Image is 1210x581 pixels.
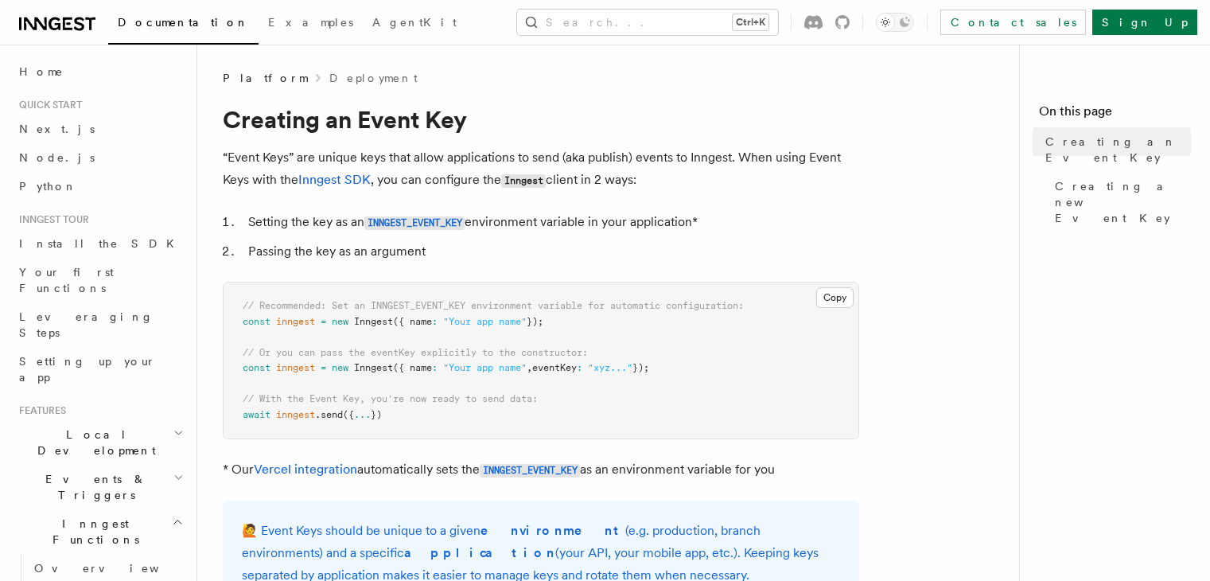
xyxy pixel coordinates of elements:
[268,16,353,29] span: Examples
[13,99,82,111] span: Quick start
[480,523,625,538] strong: environment
[393,316,432,327] span: ({ name
[363,5,466,43] a: AgentKit
[13,347,187,392] a: Setting up your app
[501,174,546,188] code: Inngest
[276,316,315,327] span: inngest
[243,409,270,420] span: await
[243,211,859,234] li: Setting the key as an environment variable in your application*
[1039,102,1191,127] h4: On this page
[332,362,348,373] span: new
[816,287,854,308] button: Copy
[13,404,66,417] span: Features
[632,362,649,373] span: });
[19,123,95,135] span: Next.js
[371,409,382,420] span: })
[298,172,371,187] a: Inngest SDK
[19,237,184,250] span: Install the SDK
[432,362,438,373] span: :
[876,13,914,32] button: Toggle dark mode
[13,213,89,226] span: Inngest tour
[276,409,315,420] span: inngest
[34,562,198,575] span: Overview
[259,5,363,43] a: Examples
[13,420,187,465] button: Local Development
[577,362,582,373] span: :
[329,70,418,86] a: Deployment
[13,471,173,503] span: Events & Triggers
[243,347,588,358] span: // Or you can pass the eventKey explicitly to the constructor:
[19,310,154,339] span: Leveraging Steps
[223,70,307,86] span: Platform
[13,427,173,458] span: Local Development
[19,151,95,164] span: Node.js
[1039,127,1191,172] a: Creating an Event Key
[354,316,393,327] span: Inngest
[321,362,326,373] span: =
[243,240,859,263] li: Passing the key as an argument
[13,229,187,258] a: Install the SDK
[364,216,465,230] code: INNGEST_EVENT_KEY
[243,300,744,311] span: // Recommended: Set an INNGEST_EVENT_KEY environment variable for automatic configuration:
[223,105,859,134] h1: Creating an Event Key
[19,355,156,384] span: Setting up your app
[243,393,538,404] span: // With the Event Key, you're now ready to send data:
[13,302,187,347] a: Leveraging Steps
[19,64,64,80] span: Home
[432,316,438,327] span: :
[354,409,371,420] span: ...
[527,316,543,327] span: });
[19,180,77,193] span: Python
[517,10,778,35] button: Search...Ctrl+K
[243,316,270,327] span: const
[118,16,249,29] span: Documentation
[354,362,393,373] span: Inngest
[372,16,457,29] span: AgentKit
[315,409,343,420] span: .send
[13,143,187,172] a: Node.js
[443,316,527,327] span: "Your app name"
[223,458,859,482] p: * Our automatically sets the as an environment variable for you
[13,115,187,143] a: Next.js
[940,10,1086,35] a: Contact sales
[13,57,187,86] a: Home
[733,14,768,30] kbd: Ctrl+K
[393,362,432,373] span: ({ name
[343,409,354,420] span: ({
[321,316,326,327] span: =
[332,316,348,327] span: new
[1055,178,1191,226] span: Creating a new Event Key
[480,464,580,478] code: INNGEST_EVENT_KEY
[19,266,114,294] span: Your first Functions
[243,362,270,373] span: const
[1045,134,1191,166] span: Creating an Event Key
[13,465,187,509] button: Events & Triggers
[588,362,632,373] span: "xyz..."
[404,545,555,560] strong: application
[364,214,465,229] a: INNGEST_EVENT_KEY
[532,362,577,373] span: eventKey
[276,362,315,373] span: inngest
[527,362,532,373] span: ,
[13,509,187,554] button: Inngest Functions
[1049,172,1191,232] a: Creating a new Event Key
[254,462,357,477] a: Vercel integration
[480,462,580,477] a: INNGEST_EVENT_KEY
[13,516,172,548] span: Inngest Functions
[443,362,527,373] span: "Your app name"
[1092,10,1197,35] a: Sign Up
[223,146,859,192] p: “Event Keys” are unique keys that allow applications to send (aka publish) events to Inngest. Whe...
[13,172,187,201] a: Python
[13,258,187,302] a: Your first Functions
[108,5,259,45] a: Documentation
